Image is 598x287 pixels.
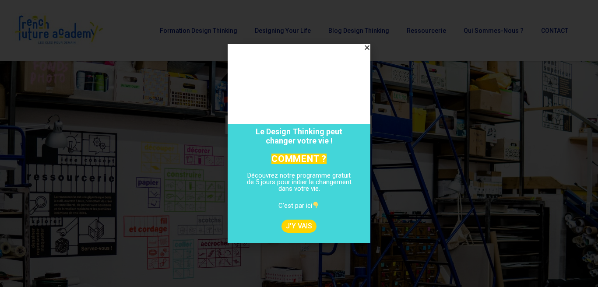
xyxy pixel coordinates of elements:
a: J'Y VAIS [281,220,317,233]
p: C’est par ici [243,202,354,219]
p: Découvrez notre programme gratuit de 5 jours pour initier le changement dans votre vie. [243,172,354,202]
span: J'Y VAIS [286,223,312,230]
a: Close [364,44,370,51]
mark: COMMENT ? [271,154,326,164]
h2: Le Design Thinking peut changer votre vie ! [235,127,363,146]
img: 👇 [313,202,319,208]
